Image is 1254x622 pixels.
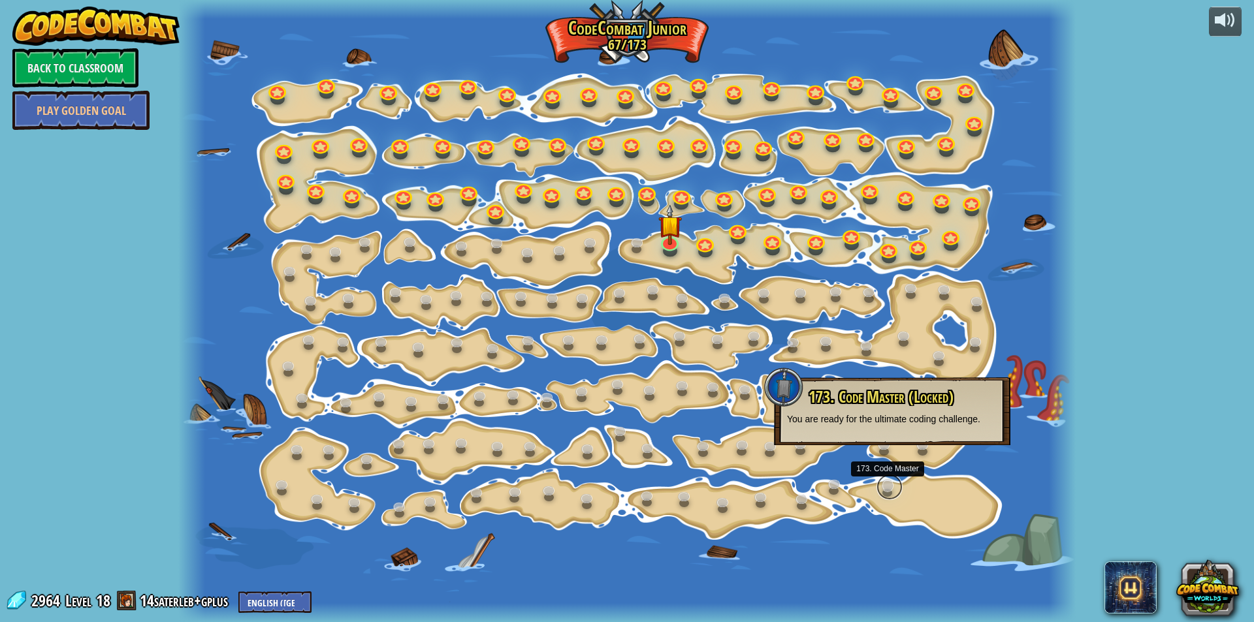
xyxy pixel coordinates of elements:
[31,590,64,611] span: 2964
[658,204,682,245] img: level-banner-started.png
[809,386,954,408] span: 173. Code Master (Locked)
[12,7,180,46] img: CodeCombat - Learn how to code by playing a game
[1209,7,1242,37] button: Adjust volume
[140,590,232,611] a: 14saterleb+gplus
[12,91,150,130] a: Play Golden Goal
[96,590,110,611] span: 18
[787,412,997,426] p: You are ready for the ultimate coding challenge.
[65,590,91,612] span: Level
[12,48,138,87] a: Back to Classroom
